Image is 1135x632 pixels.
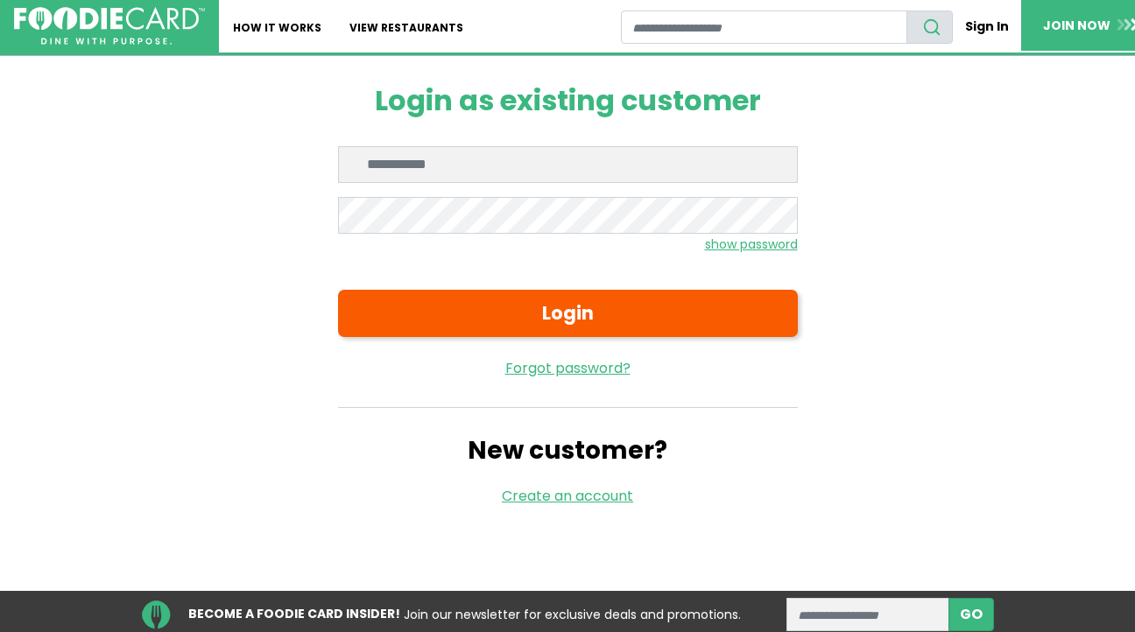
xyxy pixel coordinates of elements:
input: enter email address [786,598,949,631]
a: Create an account [502,486,633,506]
span: Join our newsletter for exclusive deals and promotions. [404,606,741,623]
button: search [906,11,953,44]
h2: New customer? [338,436,798,466]
button: Login [338,290,798,337]
small: show password [705,235,798,253]
strong: BECOME A FOODIE CARD INSIDER! [188,605,400,622]
h1: Login as existing customer [338,84,798,117]
button: subscribe [948,598,994,631]
a: Forgot password? [338,358,798,379]
img: FoodieCard; Eat, Drink, Save, Donate [14,7,205,46]
input: restaurant search [621,11,907,44]
a: Sign In [953,11,1021,43]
